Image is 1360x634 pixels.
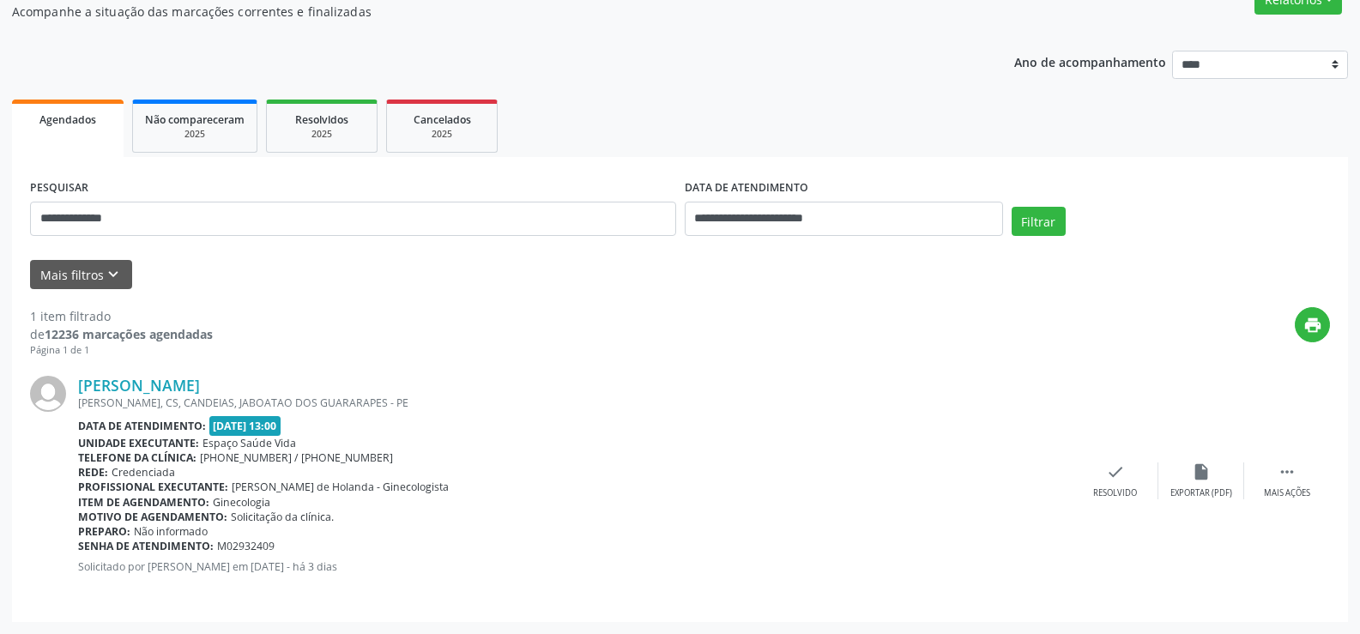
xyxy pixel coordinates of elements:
b: Item de agendamento: [78,495,209,510]
b: Senha de atendimento: [78,539,214,553]
b: Motivo de agendamento: [78,510,227,524]
div: 2025 [279,128,365,141]
i: insert_drive_file [1192,462,1211,481]
span: Solicitação da clínica. [231,510,334,524]
div: Página 1 de 1 [30,343,213,358]
div: Exportar (PDF) [1170,487,1232,499]
p: Ano de acompanhamento [1014,51,1166,72]
button: print [1295,307,1330,342]
i:  [1278,462,1297,481]
span: Agendados [39,112,96,127]
b: Data de atendimento: [78,419,206,433]
div: 2025 [145,128,245,141]
i: keyboard_arrow_down [104,265,123,284]
p: Solicitado por [PERSON_NAME] em [DATE] - há 3 dias [78,559,1073,574]
span: Resolvidos [295,112,348,127]
span: [PERSON_NAME] de Holanda - Ginecologista [232,480,449,494]
b: Unidade executante: [78,436,199,450]
div: 2025 [399,128,485,141]
span: [DATE] 13:00 [209,416,281,436]
span: Espaço Saúde Vida [202,436,296,450]
strong: 12236 marcações agendadas [45,326,213,342]
button: Mais filtroskeyboard_arrow_down [30,260,132,290]
span: [PHONE_NUMBER] / [PHONE_NUMBER] [200,450,393,465]
div: Mais ações [1264,487,1310,499]
div: 1 item filtrado [30,307,213,325]
span: Cancelados [414,112,471,127]
span: Não compareceram [145,112,245,127]
label: PESQUISAR [30,175,88,202]
div: de [30,325,213,343]
a: [PERSON_NAME] [78,376,200,395]
span: Não informado [134,524,208,539]
p: Acompanhe a situação das marcações correntes e finalizadas [12,3,947,21]
div: Resolvido [1093,487,1137,499]
b: Profissional executante: [78,480,228,494]
i: check [1106,462,1125,481]
b: Telefone da clínica: [78,450,196,465]
div: [PERSON_NAME], CS, CANDEIAS, JABOATAO DOS GUARARAPES - PE [78,395,1073,410]
button: Filtrar [1012,207,1066,236]
img: img [30,376,66,412]
i: print [1303,316,1322,335]
label: DATA DE ATENDIMENTO [685,175,808,202]
b: Preparo: [78,524,130,539]
b: Rede: [78,465,108,480]
span: Ginecologia [213,495,270,510]
span: Credenciada [112,465,175,480]
span: M02932409 [217,539,275,553]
